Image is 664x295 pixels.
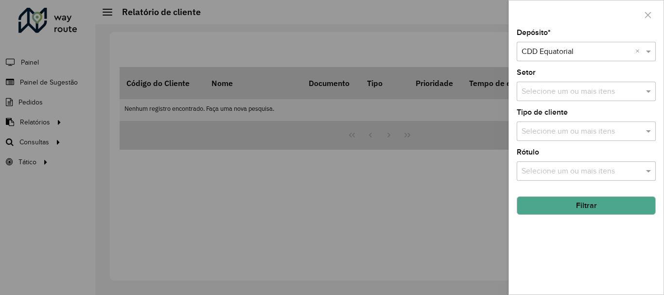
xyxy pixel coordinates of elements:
label: Depósito [517,27,551,38]
label: Tipo de cliente [517,106,568,118]
span: Clear all [635,46,644,57]
button: Filtrar [517,196,656,215]
label: Rótulo [517,146,539,158]
label: Setor [517,67,536,78]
